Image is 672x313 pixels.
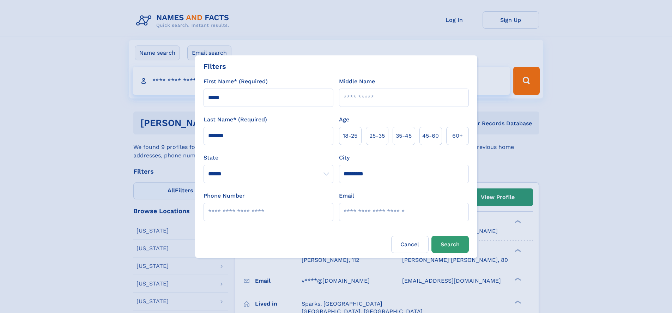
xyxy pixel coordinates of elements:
[369,132,385,140] span: 25‑35
[204,77,268,86] label: First Name* (Required)
[452,132,463,140] span: 60+
[339,192,354,200] label: Email
[204,61,226,72] div: Filters
[343,132,357,140] span: 18‑25
[204,192,245,200] label: Phone Number
[339,154,350,162] label: City
[396,132,412,140] span: 35‑45
[204,115,267,124] label: Last Name* (Required)
[431,236,469,253] button: Search
[339,115,349,124] label: Age
[422,132,439,140] span: 45‑60
[339,77,375,86] label: Middle Name
[204,154,333,162] label: State
[391,236,429,253] label: Cancel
